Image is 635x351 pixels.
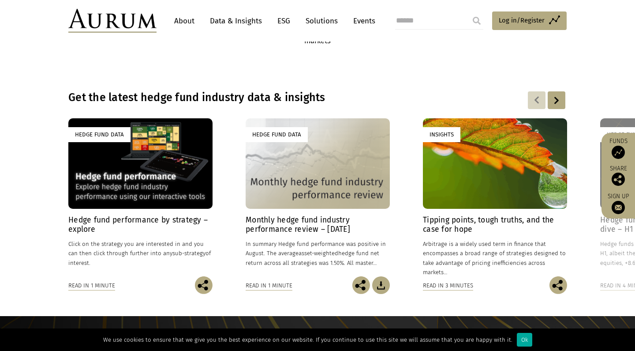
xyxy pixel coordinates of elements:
[246,118,390,276] a: Hedge Fund Data Monthly hedge fund industry performance review – [DATE] In summary Hedge fund per...
[205,13,266,29] a: Data & Insights
[246,239,390,267] p: In summary Hedge fund performance was positive in August. The average hedge fund net return acros...
[170,13,199,29] a: About
[287,13,347,45] strong: Capital protection during turbulent markets
[423,239,567,277] p: Arbitrage is a widely used term in finance that encompasses a broad range of strategies designed ...
[423,215,567,234] h4: Tipping points, tough truths, and the case for hope
[612,201,625,214] img: Sign up to our newsletter
[499,15,545,26] span: Log in/Register
[68,91,453,104] h3: Get the latest hedge fund industry data & insights
[549,276,567,294] img: Share this post
[606,166,631,186] div: Share
[349,13,375,29] a: Events
[612,146,625,159] img: Access Funds
[68,281,115,291] div: Read in 1 minute
[68,118,213,276] a: Hedge Fund Data Hedge fund performance by strategy – explore Click on the strategy you are intere...
[468,12,486,30] input: Submit
[273,13,295,29] a: ESG
[612,173,625,186] img: Share this post
[423,281,473,291] div: Read in 3 minutes
[68,215,213,234] h4: Hedge fund performance by strategy – explore
[372,276,390,294] img: Download Article
[172,250,205,257] span: sub-strategy
[423,118,567,276] a: Insights Tipping points, tough truths, and the case for hope Arbitrage is a widely used term in f...
[606,192,631,214] a: Sign up
[423,127,460,142] div: Insights
[606,137,631,159] a: Funds
[352,276,370,294] img: Share this post
[299,250,338,257] span: asset-weighted
[68,127,131,142] div: Hedge Fund Data
[246,215,390,234] h4: Monthly hedge fund industry performance review – [DATE]
[517,333,532,347] div: Ok
[246,127,308,142] div: Hedge Fund Data
[301,13,342,29] a: Solutions
[68,239,213,267] p: Click on the strategy you are interested in and you can then click through further into any of in...
[195,276,213,294] img: Share this post
[68,9,157,33] img: Aurum
[246,281,292,291] div: Read in 1 minute
[492,11,567,30] a: Log in/Register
